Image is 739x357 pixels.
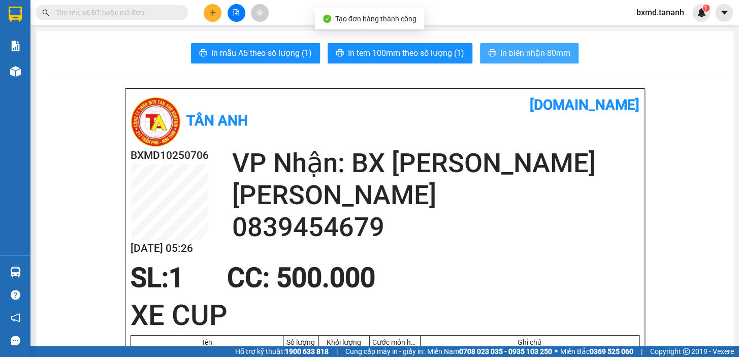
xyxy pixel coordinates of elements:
strong: 0708 023 035 - 0935 103 250 [459,347,552,355]
img: logo.jpg [131,96,181,147]
span: message [11,336,20,345]
span: In mẫu A5 theo số lượng (1) [211,47,312,59]
span: copyright [683,348,690,355]
div: CC : 500.000 [221,263,381,293]
span: printer [199,49,207,58]
span: 1 [704,5,708,12]
span: In biên nhận 80mm [500,47,570,59]
button: caret-down [715,4,733,22]
div: Tên [134,338,280,346]
h2: 0839454679 [232,211,639,243]
h2: BXMD10250706 [131,147,209,164]
sup: 1 [702,5,710,12]
span: printer [488,49,496,58]
span: file-add [233,9,240,16]
b: Tân Anh [186,112,248,129]
span: SL: [131,262,169,294]
img: warehouse-icon [10,66,21,77]
span: | [336,346,338,357]
h2: [DATE] 05:26 [131,240,209,257]
img: warehouse-icon [10,267,21,277]
span: plus [209,9,216,16]
input: Tìm tên, số ĐT hoặc mã đơn [56,7,176,18]
span: Hỗ trợ kỹ thuật: [235,346,329,357]
strong: 1900 633 818 [285,347,329,355]
button: printerIn mẫu A5 theo số lượng (1) [191,43,320,63]
button: aim [251,4,269,22]
img: solution-icon [10,41,21,51]
span: notification [11,313,20,322]
span: caret-down [720,8,729,17]
div: Khối lượng [322,338,367,346]
div: Cước món hàng [372,338,417,346]
span: question-circle [11,290,20,300]
span: check-circle [323,15,331,23]
div: Số lượng [286,338,316,346]
h2: VP Nhận: BX [PERSON_NAME] [232,147,639,179]
span: Tạo đơn hàng thành công [335,15,416,23]
button: printerIn biên nhận 80mm [480,43,579,63]
span: bxmd.tananh [628,6,692,19]
h2: [PERSON_NAME] [232,179,639,211]
div: Ghi chú [423,338,636,346]
span: aim [256,9,263,16]
span: In tem 100mm theo số lượng (1) [348,47,464,59]
span: ⚪️ [555,349,558,353]
button: printerIn tem 100mm theo số lượng (1) [328,43,472,63]
span: search [42,9,49,16]
strong: 0369 525 060 [590,347,633,355]
h1: XE CUP [131,296,639,335]
span: 1 [169,262,184,294]
span: printer [336,49,344,58]
b: [DOMAIN_NAME] [530,96,639,113]
button: file-add [228,4,245,22]
span: | [641,346,642,357]
span: Cung cấp máy in - giấy in: [345,346,425,357]
img: logo-vxr [9,7,22,22]
button: plus [204,4,221,22]
span: Miền Nam [427,346,552,357]
span: Miền Bắc [560,346,633,357]
img: icon-new-feature [697,8,706,17]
